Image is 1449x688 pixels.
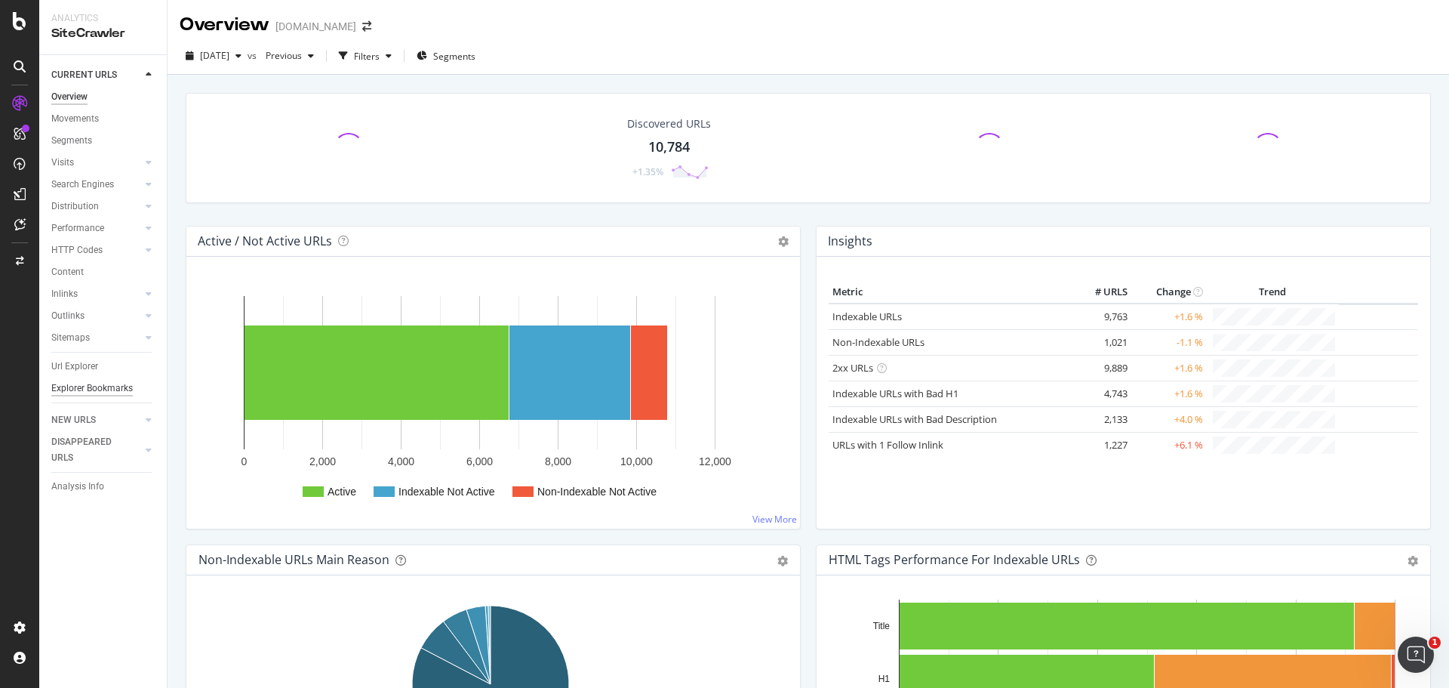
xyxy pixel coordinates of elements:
[354,50,380,63] div: Filters
[51,479,156,495] a: Analysis Info
[778,236,789,247] i: Options
[620,455,653,467] text: 10,000
[388,455,414,467] text: 4,000
[1071,281,1131,304] th: # URLS
[829,552,1080,567] div: HTML Tags Performance for Indexable URLs
[51,286,141,302] a: Inlinks
[51,155,74,171] div: Visits
[878,674,891,684] text: H1
[545,455,571,467] text: 8,000
[260,49,302,62] span: Previous
[51,111,156,127] a: Movements
[51,330,141,346] a: Sitemaps
[832,310,902,323] a: Indexable URLs
[777,556,788,566] div: gear
[433,50,475,63] span: Segments
[828,231,872,251] h4: Insights
[1131,281,1207,304] th: Change
[1131,406,1207,432] td: +4.0 %
[1071,355,1131,381] td: 9,889
[1131,432,1207,458] td: +6.1 %
[51,111,99,127] div: Movements
[829,281,1071,304] th: Metric
[832,438,943,452] a: URLs with 1 Follow Inlink
[51,330,90,346] div: Sitemaps
[1071,304,1131,330] td: 9,763
[832,335,924,349] a: Non-Indexable URLs
[699,455,731,467] text: 12,000
[51,67,117,83] div: CURRENT URLS
[248,49,260,62] span: vs
[51,308,85,324] div: Outlinks
[1131,304,1207,330] td: +1.6 %
[51,434,128,466] div: DISAPPEARED URLS
[832,412,997,426] a: Indexable URLs with Bad Description
[51,177,114,193] div: Search Engines
[51,67,141,83] a: CURRENT URLS
[648,137,690,157] div: 10,784
[180,44,248,68] button: [DATE]
[1071,432,1131,458] td: 1,227
[411,44,481,68] button: Segments
[466,455,493,467] text: 6,000
[51,264,84,280] div: Content
[241,455,248,467] text: 0
[51,359,98,375] div: Url Explorer
[51,381,156,396] a: Explorer Bookmarks
[1071,406,1131,432] td: 2,133
[51,412,96,428] div: NEW URLS
[51,221,104,236] div: Performance
[309,455,336,467] text: 2,000
[198,281,788,517] svg: A chart.
[51,89,88,105] div: Overview
[51,199,99,214] div: Distribution
[51,133,92,149] div: Segments
[1398,637,1434,673] iframe: Intercom live chat
[1131,329,1207,355] td: -1.1 %
[51,359,156,375] a: Url Explorer
[260,44,320,68] button: Previous
[873,621,891,631] text: Title
[51,479,104,495] div: Analysis Info
[1407,556,1418,566] div: gear
[198,231,332,251] h4: Active / Not Active URLs
[180,12,269,38] div: Overview
[51,242,141,258] a: HTTP Codes
[51,221,141,236] a: Performance
[752,513,797,526] a: View More
[1071,381,1131,406] td: 4,743
[328,486,356,498] text: Active
[627,116,711,131] div: Discovered URLs
[1071,329,1131,355] td: 1,021
[398,486,495,498] text: Indexable Not Active
[362,21,371,32] div: arrow-right-arrow-left
[51,286,78,302] div: Inlinks
[51,308,141,324] a: Outlinks
[200,49,229,62] span: 2025 Aug. 10th
[51,89,156,105] a: Overview
[1131,355,1207,381] td: +1.6 %
[333,44,398,68] button: Filters
[51,177,141,193] a: Search Engines
[51,25,155,42] div: SiteCrawler
[1131,381,1207,406] td: +1.6 %
[198,552,389,567] div: Non-Indexable URLs Main Reason
[537,486,657,498] text: Non-Indexable Not Active
[832,387,958,400] a: Indexable URLs with Bad H1
[51,242,103,258] div: HTTP Codes
[632,165,663,178] div: +1.35%
[832,361,873,375] a: 2xx URLs
[51,199,141,214] a: Distribution
[51,133,156,149] a: Segments
[51,155,141,171] a: Visits
[51,264,156,280] a: Content
[51,381,133,396] div: Explorer Bookmarks
[1207,281,1339,304] th: Trend
[51,12,155,25] div: Analytics
[1429,637,1441,649] span: 1
[51,412,141,428] a: NEW URLS
[51,434,141,466] a: DISAPPEARED URLS
[275,19,356,34] div: [DOMAIN_NAME]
